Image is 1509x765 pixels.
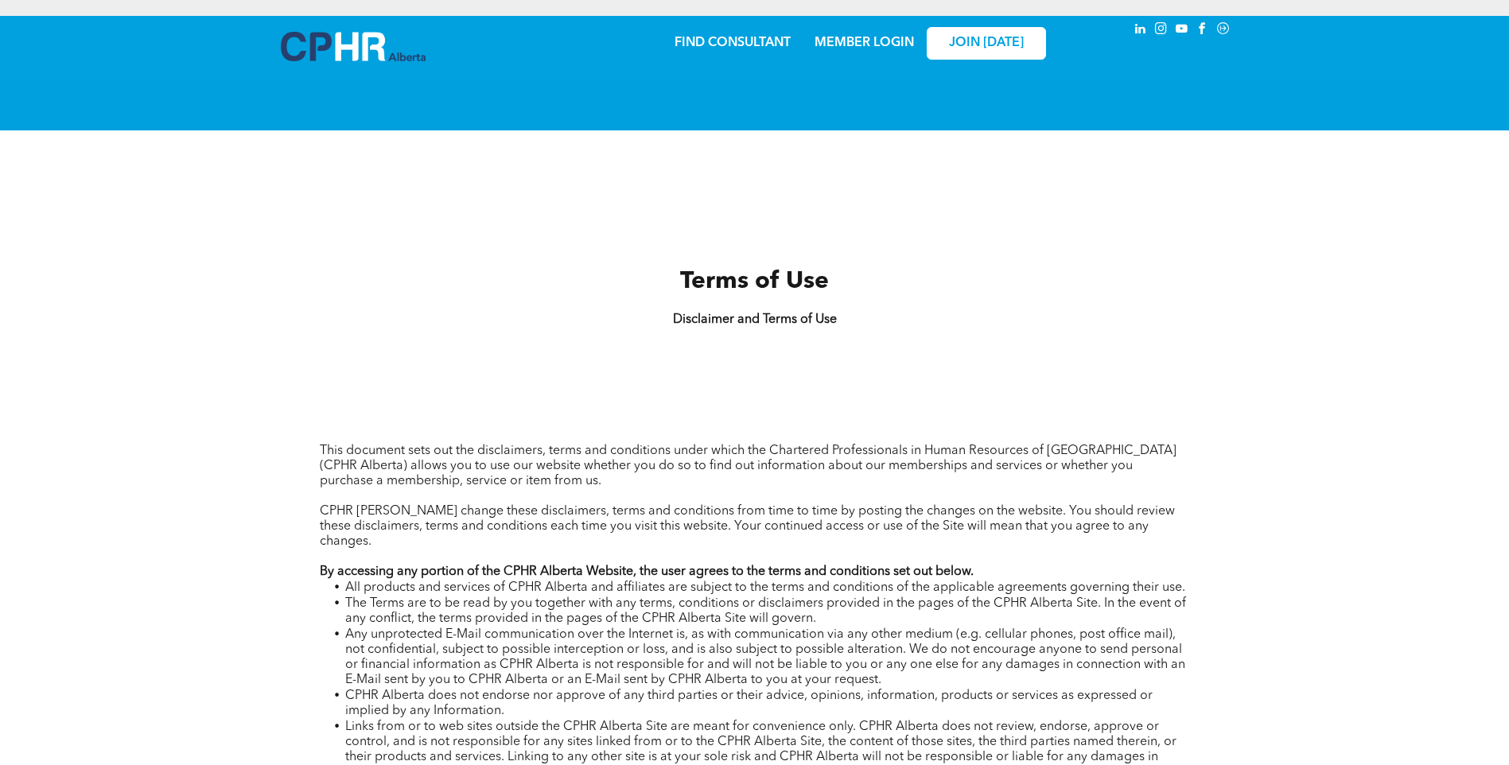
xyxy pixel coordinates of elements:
[345,581,1185,594] span: All products and services of CPHR Alberta and affiliates are subject to the terms and conditions ...
[675,37,791,49] a: FIND CONSULTANT
[1194,20,1211,41] a: facebook
[673,313,837,326] span: Disclaimer and Terms of Use
[345,628,1185,686] span: Any unprotected E-Mail communication over the Internet is, as with communication via any other me...
[949,36,1024,51] span: JOIN [DATE]
[345,597,1186,625] span: The Terms are to be read by you together with any terms, conditions or disclaimers provided in th...
[1153,20,1170,41] a: instagram
[815,37,914,49] a: MEMBER LOGIN
[281,32,426,61] img: A blue and white logo for cp alberta
[1173,20,1191,41] a: youtube
[345,689,1153,717] span: CPHR Alberta does not endorse nor approve of any third parties or their advice, opinions, informa...
[680,270,829,293] span: Terms of Use
[1132,20,1149,41] a: linkedin
[320,565,974,578] span: By accessing any portion of the CPHR Alberta Website, the user agrees to the terms and conditions...
[320,445,1176,487] span: This document sets out the disclaimers, terms and conditions under which the Chartered Profession...
[927,27,1046,60] a: JOIN [DATE]
[1215,20,1232,41] a: Social network
[320,505,1175,548] span: CPHR [PERSON_NAME] change these disclaimers, terms and conditions from time to time by posting th...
